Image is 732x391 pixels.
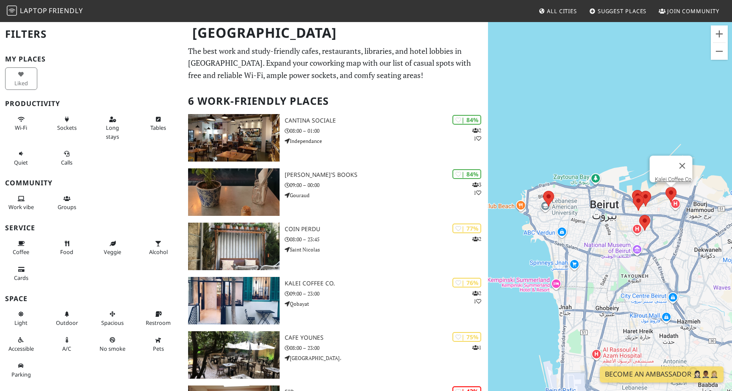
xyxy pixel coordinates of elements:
p: 09:00 – 23:00 [285,290,488,298]
a: Coin perdu | 77% 2 Coin perdu 08:00 – 23:45 Saint Nicolas [183,223,488,270]
span: Work-friendly tables [150,124,166,131]
img: Coin perdu [188,223,280,270]
h3: Cantina Sociale [285,117,488,124]
span: Parking [11,371,31,378]
button: Wi-Fi [5,112,37,135]
div: | 84% [452,169,481,179]
button: Cards [5,263,37,285]
h3: Service [5,224,178,232]
span: Coffee [13,248,29,256]
div: | 77% [452,223,481,233]
img: Aaliya's Books [188,168,280,216]
h2: Filters [5,21,178,47]
span: Power sockets [57,124,77,131]
p: 08:00 – 23:00 [285,344,488,352]
p: The best work and study-friendly cafes, restaurants, libraries, and hotel lobbies in [GEOGRAPHIC_... [188,45,483,81]
div: | 76% [452,278,481,288]
span: Accessible [8,345,34,352]
button: No smoke [97,333,129,355]
p: Saint Nicolas [285,246,488,254]
button: Work vibe [5,192,37,214]
h2: 6 Work-Friendly Places [188,88,483,114]
a: Become an Ambassador 🤵🏻‍♀️🤵🏾‍♂️🤵🏼‍♀️ [600,366,724,383]
h1: [GEOGRAPHIC_DATA] [186,21,486,45]
span: Quiet [14,159,28,166]
button: Long stays [97,112,129,143]
span: Restroom [146,319,171,327]
span: Laptop [20,6,47,15]
button: Food [51,237,83,259]
p: 1 [472,344,481,352]
button: Quiet [5,147,37,169]
a: Kalei Coffee Co. [655,176,693,182]
a: Aaliya's Books | 84% 31 [PERSON_NAME]'s Books 09:00 – 00:00 Gouraud [183,168,488,216]
button: Alcohol [142,237,175,259]
img: LaptopFriendly [7,6,17,16]
p: 3 1 [472,181,481,197]
button: Tables [142,112,175,135]
p: 08:00 – 01:00 [285,127,488,135]
img: Cafe Younes [188,331,280,379]
img: Cantina Sociale [188,114,280,162]
h3: My Places [5,55,178,63]
span: Credit cards [14,274,28,282]
h3: [PERSON_NAME]'s Books [285,171,488,179]
button: Light [5,307,37,330]
button: Groups [51,192,83,214]
p: [GEOGRAPHIC_DATA]، [285,354,488,362]
a: Suggest Places [586,3,650,19]
button: Accessible [5,333,37,355]
p: 2 1 [472,126,481,142]
h3: Coin perdu [285,226,488,233]
div: | 84% [452,115,481,125]
button: Pets [142,333,175,355]
h3: Cafe Younes [285,334,488,341]
h3: Community [5,179,178,187]
div: | 75% [452,332,481,342]
span: Smoke free [100,345,125,352]
p: Independance [285,137,488,145]
button: Restroom [142,307,175,330]
button: Zoom out [711,43,728,60]
button: Outdoor [51,307,83,330]
button: Zoom in [711,25,728,42]
span: Group tables [58,203,76,211]
a: Cafe Younes | 75% 1 Cafe Younes 08:00 – 23:00 [GEOGRAPHIC_DATA]، [183,331,488,379]
img: Kalei Coffee Co. [188,277,280,324]
span: Outdoor area [56,319,78,327]
span: Video/audio calls [61,159,72,166]
a: Join Community [655,3,723,19]
a: LaptopFriendly LaptopFriendly [7,4,83,19]
span: Friendly [49,6,83,15]
button: Parking [5,359,37,381]
span: Air conditioned [62,345,71,352]
button: Close [672,156,693,176]
button: Veggie [97,237,129,259]
span: Veggie [104,248,121,256]
span: Alcohol [149,248,168,256]
p: 09:00 – 00:00 [285,181,488,189]
h3: Productivity [5,100,178,108]
button: Sockets [51,112,83,135]
span: Stable Wi-Fi [15,124,27,131]
span: Long stays [106,124,119,140]
p: Qobayat [285,300,488,308]
p: 2 1 [472,289,481,305]
span: Join Community [667,7,719,15]
span: Food [60,248,73,256]
span: Spacious [101,319,124,327]
span: Suggest Places [598,7,647,15]
p: Gouraud [285,191,488,199]
span: Pet friendly [153,345,164,352]
a: Cantina Sociale | 84% 21 Cantina Sociale 08:00 – 01:00 Independance [183,114,488,162]
p: 2 [472,235,481,243]
span: People working [8,203,34,211]
h3: Space [5,295,178,303]
span: All Cities [547,7,577,15]
button: A/C [51,333,83,355]
a: All Cities [535,3,580,19]
button: Spacious [97,307,129,330]
h3: Kalei Coffee Co. [285,280,488,287]
button: Calls [51,147,83,169]
p: 08:00 – 23:45 [285,235,488,243]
